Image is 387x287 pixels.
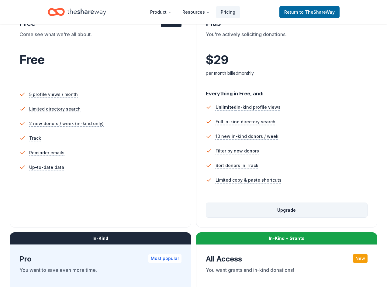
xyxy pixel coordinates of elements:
[353,254,368,263] div: New
[29,164,64,171] span: Up-to-date data
[29,135,41,142] span: Track
[206,31,368,48] div: You're actively soliciting donations.
[216,6,240,18] a: Pricing
[29,105,81,113] span: Limited directory search
[178,6,215,18] button: Resources
[206,51,228,68] span: $ 29
[284,9,335,16] span: Return
[216,162,258,169] span: Sort donors in Track
[10,232,191,244] div: In-Kind
[216,104,281,110] span: in-kind profile views
[196,232,378,244] div: In-Kind + Grants
[29,91,78,98] span: 5 profile views / month
[48,5,106,19] a: Home
[206,70,368,77] div: per month billed monthly
[145,6,176,18] button: Product
[216,176,282,184] span: Limited copy & paste shortcuts
[216,118,275,125] span: Full in-kind directory search
[206,254,368,264] div: All Access
[19,266,181,283] div: You want to save even more time.
[206,85,368,97] div: Everything in Free, and:
[216,133,278,140] span: 10 new in-kind donors / week
[19,31,181,48] div: Come see what we're all about.
[206,266,368,283] div: You want grants and in-kind donations!
[216,104,237,110] span: Unlimited
[19,52,44,67] span: Free
[29,120,104,127] span: 2 new donors / week (in-kind only)
[29,149,64,156] span: Reminder emails
[216,147,259,155] span: Filter by new donors
[279,6,340,18] a: Returnto TheShareWay
[148,254,181,263] div: Most popular
[145,5,240,19] nav: Main
[19,254,181,264] div: Pro
[206,203,368,217] button: Upgrade
[299,9,335,15] span: to TheShareWay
